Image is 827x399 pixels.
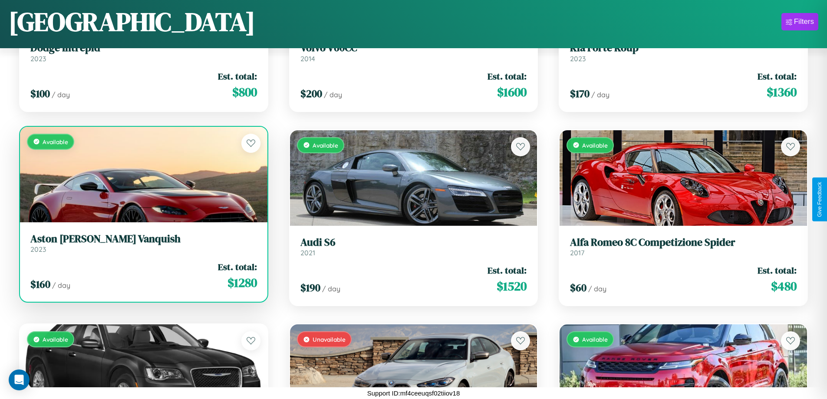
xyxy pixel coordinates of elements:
span: / day [322,284,340,293]
span: Est. total: [758,264,797,277]
span: / day [52,90,70,99]
div: Open Intercom Messenger [9,369,30,390]
h3: Kia Forte Koup [570,42,797,54]
span: 2023 [570,54,586,63]
h3: Alfa Romeo 8C Competizione Spider [570,236,797,249]
a: Audi S62021 [300,236,527,257]
span: 2021 [300,248,315,257]
h3: Audi S6 [300,236,527,249]
span: Available [582,142,608,149]
span: $ 1280 [227,274,257,291]
span: Available [43,138,68,145]
span: $ 160 [30,277,50,291]
p: Support ID: mf4ceeuqsf02tiiov18 [367,387,460,399]
span: $ 1360 [767,83,797,101]
span: $ 800 [232,83,257,101]
a: Alfa Romeo 8C Competizione Spider2017 [570,236,797,257]
span: $ 190 [300,280,320,295]
h3: Dodge Intrepid [30,42,257,54]
span: Est. total: [758,70,797,82]
span: 2023 [30,54,46,63]
a: Volvo V60CC2014 [300,42,527,63]
h3: Aston [PERSON_NAME] Vanquish [30,233,257,245]
span: $ 200 [300,86,322,101]
span: $ 480 [771,277,797,295]
h3: Volvo V60CC [300,42,527,54]
div: Give Feedback [817,182,823,217]
span: Est. total: [218,70,257,82]
span: Est. total: [488,70,527,82]
span: 2014 [300,54,315,63]
a: Kia Forte Koup2023 [570,42,797,63]
a: Aston [PERSON_NAME] Vanquish2023 [30,233,257,254]
span: Unavailable [313,336,346,343]
span: $ 1520 [497,277,527,295]
a: Dodge Intrepid2023 [30,42,257,63]
span: $ 170 [570,86,590,101]
span: Est. total: [488,264,527,277]
span: $ 60 [570,280,586,295]
button: Filters [781,13,818,30]
span: 2017 [570,248,584,257]
span: / day [591,90,610,99]
span: / day [52,281,70,290]
span: / day [588,284,606,293]
span: Available [582,336,608,343]
span: Available [43,336,68,343]
span: Est. total: [218,261,257,273]
span: / day [324,90,342,99]
span: $ 1600 [497,83,527,101]
span: $ 100 [30,86,50,101]
div: Filters [794,17,814,26]
span: 2023 [30,245,46,254]
span: Available [313,142,338,149]
h1: [GEOGRAPHIC_DATA] [9,4,255,40]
